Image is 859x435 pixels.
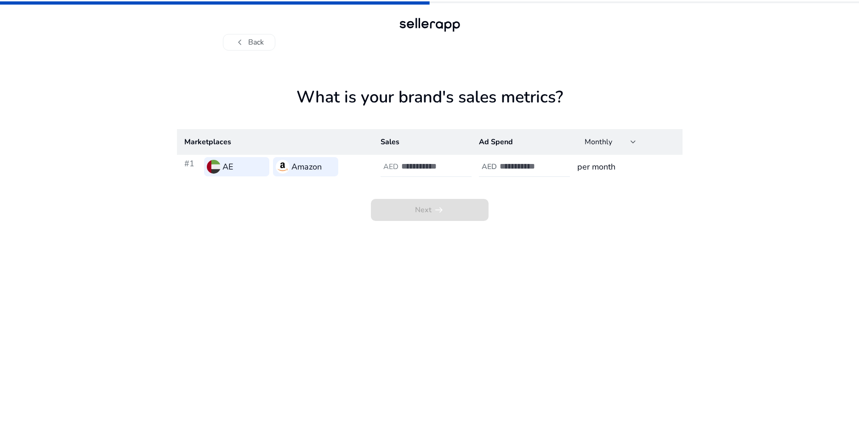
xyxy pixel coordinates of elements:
[383,163,398,171] h4: AED
[585,137,612,147] span: Monthly
[177,129,374,155] th: Marketplaces
[291,160,322,173] h3: Amazon
[207,160,221,174] img: ae.svg
[373,129,472,155] th: Sales
[222,160,233,173] h3: AE
[482,163,497,171] h4: AED
[184,157,200,176] h3: #1
[472,129,570,155] th: Ad Spend
[234,37,245,48] span: chevron_left
[577,160,675,173] h3: per month
[177,87,683,129] h1: What is your brand's sales metrics?
[223,34,275,51] button: chevron_leftBack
